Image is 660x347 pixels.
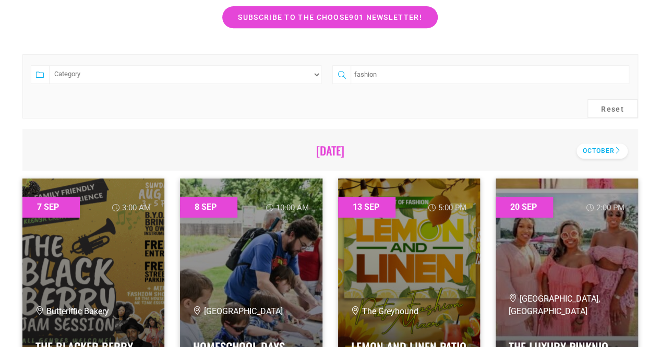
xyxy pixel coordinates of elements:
[587,99,638,118] button: Reset
[193,306,283,316] span: [GEOGRAPHIC_DATA]
[222,6,437,28] a: Subscribe to the Choose901 newsletter!
[509,294,600,316] span: [GEOGRAPHIC_DATA], [GEOGRAPHIC_DATA]
[351,306,418,316] span: The Greyhound
[238,14,422,21] span: Subscribe to the Choose901 newsletter!
[35,306,109,316] span: Butteriffic Bakery
[351,65,629,84] input: Search
[37,143,623,157] h2: [DATE]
